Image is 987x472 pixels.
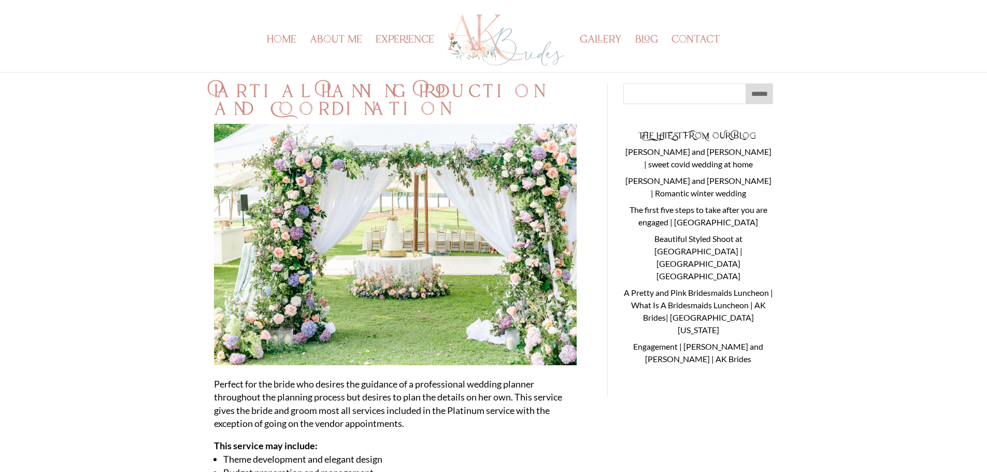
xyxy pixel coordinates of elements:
[623,132,773,146] h4: The Latest from Our Blog
[580,36,622,72] a: gallery
[624,288,773,335] a: A Pretty and Pink Bridesmaids Luncheon | What Is A Bridesmaids Luncheon | AK Brides| [GEOGRAPHIC_...
[267,36,296,72] a: home
[654,234,742,281] a: Beautiful Styled Shoot at [GEOGRAPHIC_DATA] | [GEOGRAPHIC_DATA] [GEOGRAPHIC_DATA]
[625,147,771,169] a: [PERSON_NAME] and [PERSON_NAME] | sweet covid wedding at home
[214,83,577,124] h2: Partial Planning Production and Coordination
[446,11,566,69] img: Los Angeles Wedding Planner - AK Brides
[223,452,577,466] li: Theme development and elegant design
[214,440,318,451] strong: This service may include:
[214,378,577,439] p: Perfect for the bride who desires the guidance of a professional wedding planner throughout the p...
[633,341,763,364] a: Engagement | [PERSON_NAME] and [PERSON_NAME] | AK Brides
[630,205,767,227] a: The first five steps to take after you are engaged | [GEOGRAPHIC_DATA]
[625,176,771,198] a: [PERSON_NAME] and [PERSON_NAME] | Romantic winter wedding
[671,36,720,72] a: contact
[376,36,434,72] a: experience
[635,36,658,72] a: blog
[310,36,362,72] a: about me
